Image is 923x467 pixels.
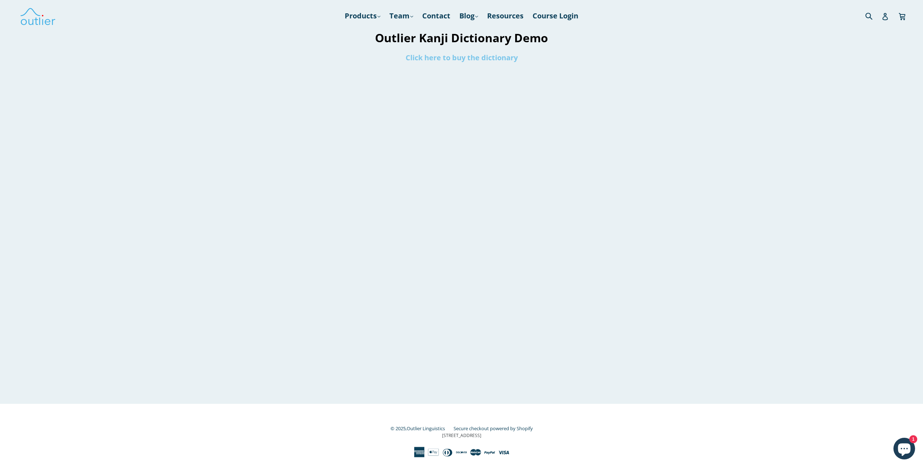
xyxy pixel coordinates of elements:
a: Outlier Linguistics [407,425,445,432]
a: Products [341,9,384,22]
inbox-online-store-chat: Shopify online store chat [891,438,917,461]
input: Search [864,8,883,23]
a: Resources [483,9,527,22]
a: Click here to buy the dictionary [406,53,518,62]
small: © 2025, [390,425,452,432]
a: Team [386,9,417,22]
p: [STREET_ADDRESS] [265,432,658,439]
a: Contact [419,9,454,22]
h1: Outlier Kanji Dictionary Demo [234,30,689,45]
a: Secure checkout powered by Shopify [454,425,533,432]
img: Outlier Linguistics [20,5,56,26]
a: Blog [456,9,482,22]
a: Course Login [529,9,582,22]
